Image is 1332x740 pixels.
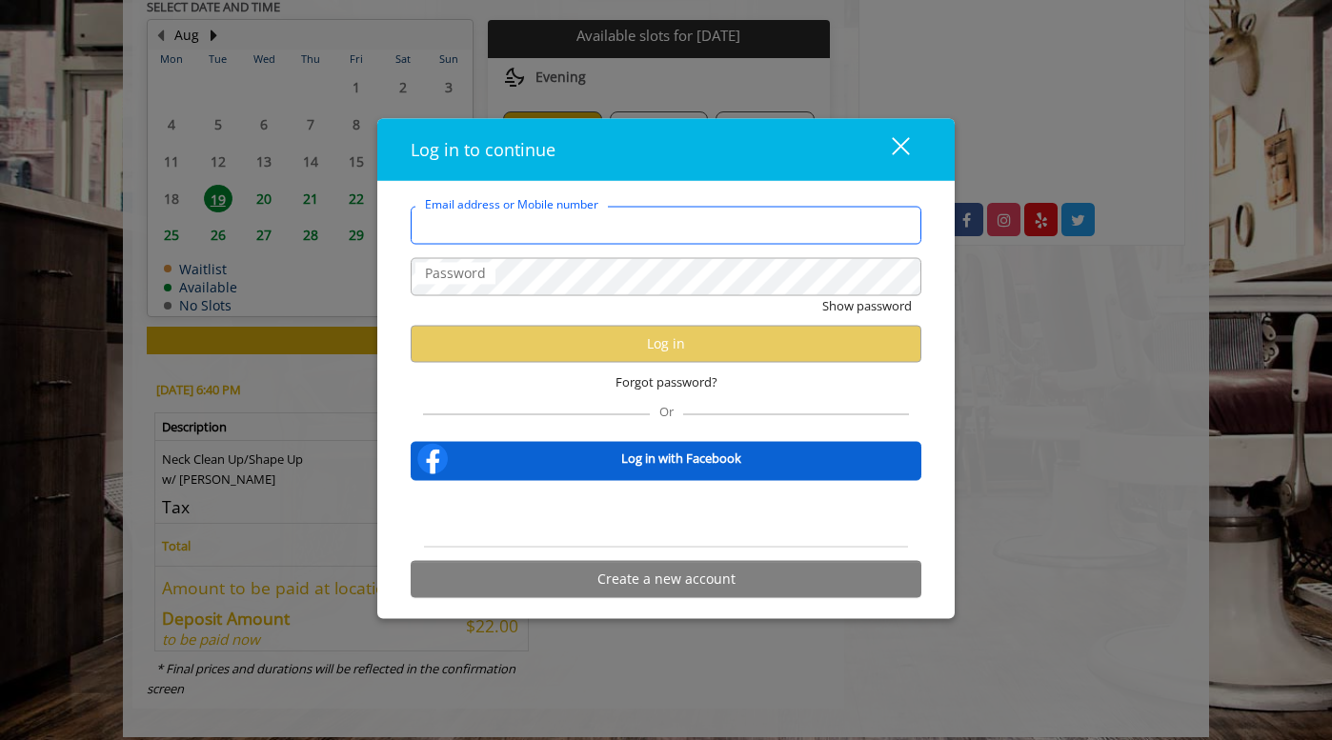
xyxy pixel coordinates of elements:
button: Create a new account [411,560,921,597]
input: Email address or Mobile number [411,207,921,245]
iframe: Sign in with Google Button [569,492,763,534]
img: facebook-logo [414,439,452,477]
span: Log in to continue [411,138,555,161]
div: Sign in with Google. Opens in new tab [578,492,754,534]
label: Password [415,263,495,284]
input: Password [411,258,921,296]
b: Log in with Facebook [621,449,741,469]
span: Forgot password? [616,372,717,392]
span: Or [650,402,683,419]
div: close dialog [870,135,908,164]
button: Log in [411,325,921,362]
label: Email address or Mobile number [415,195,608,213]
button: close dialog [857,130,921,169]
button: Show password [822,296,912,316]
